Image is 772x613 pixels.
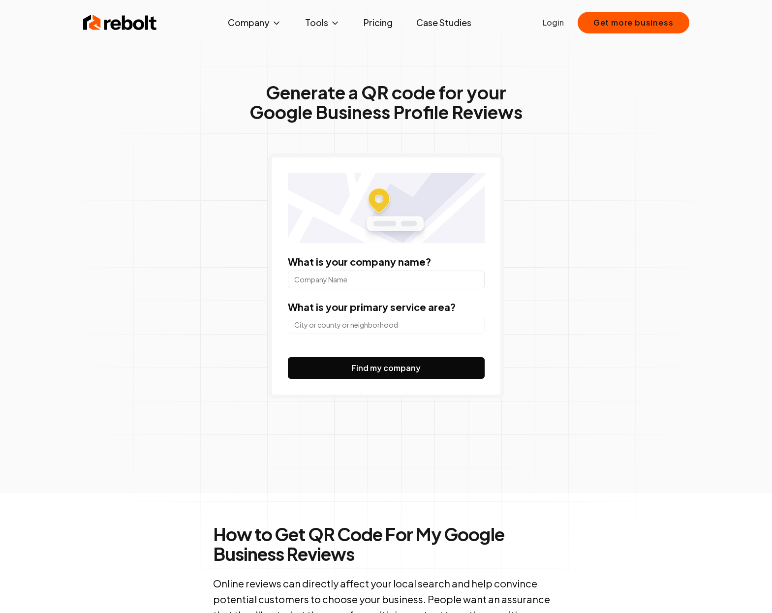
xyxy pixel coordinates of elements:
button: Company [220,13,289,32]
img: Location map [288,173,485,243]
h1: Generate a QR code for your Google Business Profile Reviews [249,83,523,122]
input: City or county or neighborhood [288,316,485,334]
h2: How to Get QR Code For My Google Business Reviews [213,524,559,564]
a: Case Studies [408,13,479,32]
label: What is your company name? [288,255,431,268]
button: Tools [297,13,348,32]
input: Company Name [288,271,485,288]
img: Rebolt Logo [83,13,157,32]
a: Pricing [356,13,401,32]
button: Find my company [288,357,485,379]
button: Get more business [578,12,689,33]
label: What is your primary service area? [288,301,456,313]
a: Login [543,17,564,29]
